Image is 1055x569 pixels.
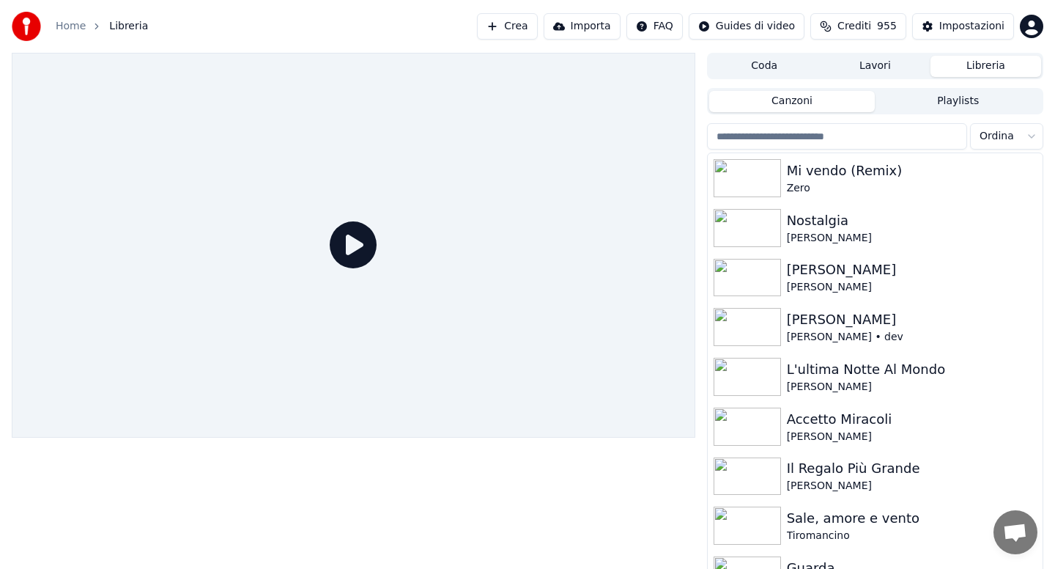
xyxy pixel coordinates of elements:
div: [PERSON_NAME] [787,380,1037,394]
div: [PERSON_NAME] [787,479,1037,493]
nav: breadcrumb [56,19,148,34]
button: Crediti955 [810,13,906,40]
div: [PERSON_NAME] [787,260,1037,280]
div: Il Regalo Più Grande [787,458,1037,479]
button: Lavori [820,56,930,77]
div: [PERSON_NAME] • dev [787,330,1037,345]
div: L'ultima Notte Al Mondo [787,359,1037,380]
a: Home [56,19,86,34]
div: [PERSON_NAME] [787,280,1037,295]
button: Guides di video [689,13,804,40]
div: [PERSON_NAME] [787,231,1037,246]
div: Impostazioni [939,19,1004,34]
div: Sale, amore e vento [787,508,1037,529]
button: Playlists [875,91,1041,112]
span: 955 [877,19,897,34]
span: Ordina [980,129,1014,144]
div: Nostalgia [787,210,1037,231]
div: Accetto Miracoli [787,409,1037,430]
div: Mi vendo (Remix) [787,161,1037,181]
button: Importa [544,13,621,40]
button: Crea [477,13,537,40]
span: Crediti [837,19,871,34]
button: FAQ [626,13,683,40]
div: [PERSON_NAME] [787,430,1037,444]
button: Coda [709,56,820,77]
div: Tiromancino [787,529,1037,543]
div: Aprire la chat [993,510,1037,554]
button: Libreria [930,56,1041,77]
button: Impostazioni [912,13,1014,40]
div: [PERSON_NAME] [787,309,1037,330]
div: Zero [787,181,1037,196]
img: youka [12,12,41,41]
button: Canzoni [709,91,876,112]
span: Libreria [109,19,148,34]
